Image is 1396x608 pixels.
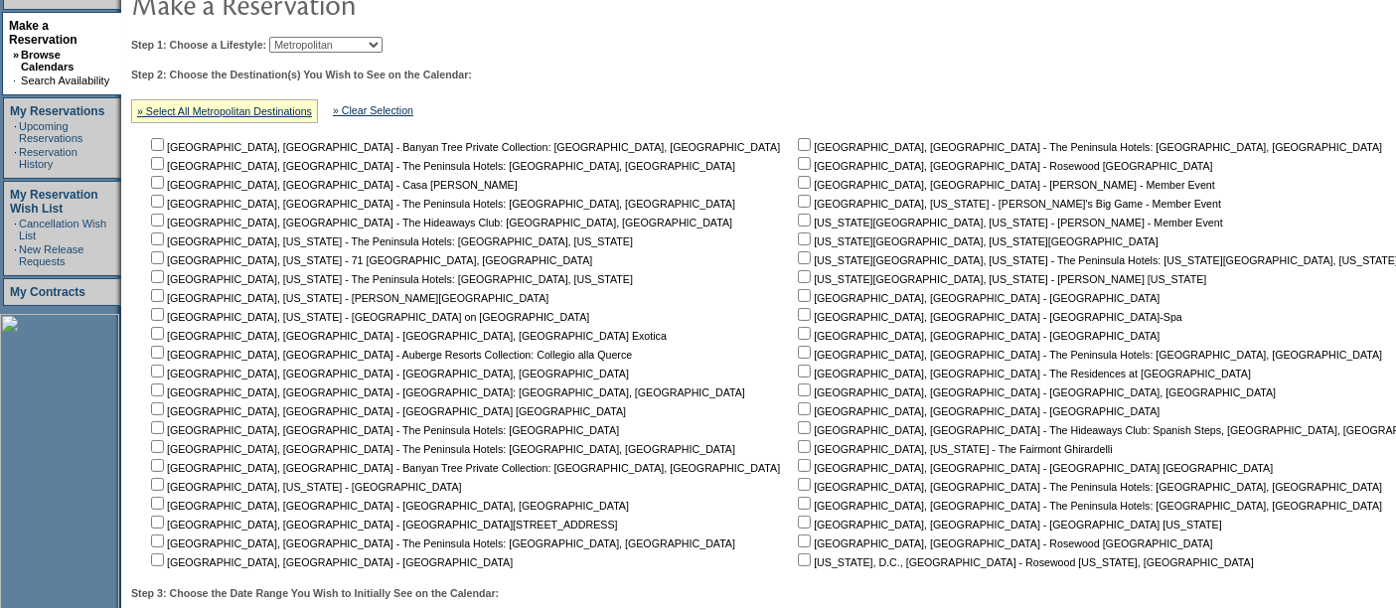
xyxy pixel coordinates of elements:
nobr: [GEOGRAPHIC_DATA], [GEOGRAPHIC_DATA] - Rosewood [GEOGRAPHIC_DATA] [794,160,1212,172]
nobr: [US_STATE][GEOGRAPHIC_DATA], [US_STATE][GEOGRAPHIC_DATA] [794,235,1159,247]
nobr: [GEOGRAPHIC_DATA], [GEOGRAPHIC_DATA] - [GEOGRAPHIC_DATA]-Spa [794,311,1182,323]
nobr: [US_STATE][GEOGRAPHIC_DATA], [US_STATE] - [PERSON_NAME] [US_STATE] [794,273,1206,285]
b: Step 3: Choose the Date Range You Wish to Initially See on the Calendar: [131,587,499,599]
nobr: [GEOGRAPHIC_DATA], [GEOGRAPHIC_DATA] - [GEOGRAPHIC_DATA] [794,330,1160,342]
nobr: [GEOGRAPHIC_DATA], [GEOGRAPHIC_DATA] - The Peninsula Hotels: [GEOGRAPHIC_DATA], [GEOGRAPHIC_DATA] [147,537,735,549]
nobr: [GEOGRAPHIC_DATA], [US_STATE] - [GEOGRAPHIC_DATA] [147,481,462,493]
td: · [14,120,17,144]
b: » [13,49,19,61]
nobr: [GEOGRAPHIC_DATA], [US_STATE] - [GEOGRAPHIC_DATA] on [GEOGRAPHIC_DATA] [147,311,589,323]
nobr: [US_STATE], D.C., [GEOGRAPHIC_DATA] - Rosewood [US_STATE], [GEOGRAPHIC_DATA] [794,556,1254,568]
nobr: [GEOGRAPHIC_DATA], [GEOGRAPHIC_DATA] - Banyan Tree Private Collection: [GEOGRAPHIC_DATA], [GEOGRA... [147,462,780,474]
nobr: [US_STATE][GEOGRAPHIC_DATA], [US_STATE] - [PERSON_NAME] - Member Event [794,217,1223,228]
nobr: [GEOGRAPHIC_DATA], [GEOGRAPHIC_DATA] - The Peninsula Hotels: [GEOGRAPHIC_DATA], [GEOGRAPHIC_DATA] [794,481,1382,493]
nobr: [GEOGRAPHIC_DATA], [GEOGRAPHIC_DATA] - [GEOGRAPHIC_DATA], [GEOGRAPHIC_DATA] [794,386,1276,398]
nobr: [GEOGRAPHIC_DATA], [GEOGRAPHIC_DATA] - The Peninsula Hotels: [GEOGRAPHIC_DATA], [GEOGRAPHIC_DATA] [794,500,1382,512]
b: Step 2: Choose the Destination(s) You Wish to See on the Calendar: [131,69,472,80]
nobr: [GEOGRAPHIC_DATA], [GEOGRAPHIC_DATA] - [GEOGRAPHIC_DATA], [GEOGRAPHIC_DATA] Exotica [147,330,667,342]
nobr: [GEOGRAPHIC_DATA], [GEOGRAPHIC_DATA] - The Peninsula Hotels: [GEOGRAPHIC_DATA], [GEOGRAPHIC_DATA] [794,141,1382,153]
nobr: [GEOGRAPHIC_DATA], [GEOGRAPHIC_DATA] - The Residences at [GEOGRAPHIC_DATA] [794,368,1251,380]
nobr: [GEOGRAPHIC_DATA], [GEOGRAPHIC_DATA] - [GEOGRAPHIC_DATA]: [GEOGRAPHIC_DATA], [GEOGRAPHIC_DATA] [147,386,745,398]
nobr: [GEOGRAPHIC_DATA], [GEOGRAPHIC_DATA] - [GEOGRAPHIC_DATA], [GEOGRAPHIC_DATA] [147,368,629,380]
a: » Select All Metropolitan Destinations [137,105,312,117]
nobr: [GEOGRAPHIC_DATA], [GEOGRAPHIC_DATA] - [GEOGRAPHIC_DATA] [GEOGRAPHIC_DATA] [147,405,626,417]
nobr: [GEOGRAPHIC_DATA], [GEOGRAPHIC_DATA] - Rosewood [GEOGRAPHIC_DATA] [794,537,1212,549]
b: Step 1: Choose a Lifestyle: [131,39,266,51]
nobr: [GEOGRAPHIC_DATA], [GEOGRAPHIC_DATA] - Banyan Tree Private Collection: [GEOGRAPHIC_DATA], [GEOGRA... [147,141,780,153]
a: Upcoming Reservations [19,120,82,144]
nobr: [GEOGRAPHIC_DATA], [GEOGRAPHIC_DATA] - [PERSON_NAME] - Member Event [794,179,1215,191]
td: · [13,75,19,86]
nobr: [GEOGRAPHIC_DATA], [GEOGRAPHIC_DATA] - [GEOGRAPHIC_DATA] [794,405,1160,417]
td: · [14,146,17,170]
nobr: [GEOGRAPHIC_DATA], [GEOGRAPHIC_DATA] - The Hideaways Club: [GEOGRAPHIC_DATA], [GEOGRAPHIC_DATA] [147,217,732,228]
nobr: [GEOGRAPHIC_DATA], [GEOGRAPHIC_DATA] - [GEOGRAPHIC_DATA] [GEOGRAPHIC_DATA] [794,462,1273,474]
td: · [14,243,17,267]
a: My Reservations [10,104,104,118]
nobr: [GEOGRAPHIC_DATA], [GEOGRAPHIC_DATA] - [GEOGRAPHIC_DATA], [GEOGRAPHIC_DATA] [147,500,629,512]
a: Browse Calendars [21,49,74,73]
a: Search Availability [21,75,109,86]
nobr: [GEOGRAPHIC_DATA], [US_STATE] - The Peninsula Hotels: [GEOGRAPHIC_DATA], [US_STATE] [147,235,633,247]
nobr: [GEOGRAPHIC_DATA], [US_STATE] - 71 [GEOGRAPHIC_DATA], [GEOGRAPHIC_DATA] [147,254,592,266]
a: New Release Requests [19,243,83,267]
a: Cancellation Wish List [19,218,106,241]
nobr: [GEOGRAPHIC_DATA], [GEOGRAPHIC_DATA] - The Peninsula Hotels: [GEOGRAPHIC_DATA], [GEOGRAPHIC_DATA] [794,349,1382,361]
a: Reservation History [19,146,78,170]
a: Make a Reservation [9,19,78,47]
a: My Contracts [10,285,85,299]
a: » Clear Selection [333,104,413,116]
nobr: [GEOGRAPHIC_DATA], [GEOGRAPHIC_DATA] - The Peninsula Hotels: [GEOGRAPHIC_DATA], [GEOGRAPHIC_DATA] [147,160,735,172]
nobr: [GEOGRAPHIC_DATA], [GEOGRAPHIC_DATA] - [GEOGRAPHIC_DATA] [794,292,1160,304]
nobr: [GEOGRAPHIC_DATA], [GEOGRAPHIC_DATA] - The Peninsula Hotels: [GEOGRAPHIC_DATA], [GEOGRAPHIC_DATA] [147,443,735,455]
nobr: [GEOGRAPHIC_DATA], [GEOGRAPHIC_DATA] - Casa [PERSON_NAME] [147,179,518,191]
nobr: [GEOGRAPHIC_DATA], [US_STATE] - [PERSON_NAME][GEOGRAPHIC_DATA] [147,292,548,304]
nobr: [GEOGRAPHIC_DATA], [GEOGRAPHIC_DATA] - Auberge Resorts Collection: Collegio alla Querce [147,349,632,361]
nobr: [GEOGRAPHIC_DATA], [GEOGRAPHIC_DATA] - [GEOGRAPHIC_DATA] [US_STATE] [794,519,1222,531]
td: · [14,218,17,241]
nobr: [GEOGRAPHIC_DATA], [US_STATE] - [PERSON_NAME]'s Big Game - Member Event [794,198,1221,210]
nobr: [GEOGRAPHIC_DATA], [GEOGRAPHIC_DATA] - [GEOGRAPHIC_DATA][STREET_ADDRESS] [147,519,618,531]
nobr: [GEOGRAPHIC_DATA], [GEOGRAPHIC_DATA] - [GEOGRAPHIC_DATA] [147,556,513,568]
nobr: [GEOGRAPHIC_DATA], [US_STATE] - The Fairmont Ghirardelli [794,443,1112,455]
nobr: [GEOGRAPHIC_DATA], [US_STATE] - The Peninsula Hotels: [GEOGRAPHIC_DATA], [US_STATE] [147,273,633,285]
nobr: [GEOGRAPHIC_DATA], [GEOGRAPHIC_DATA] - The Peninsula Hotels: [GEOGRAPHIC_DATA], [GEOGRAPHIC_DATA] [147,198,735,210]
nobr: [GEOGRAPHIC_DATA], [GEOGRAPHIC_DATA] - The Peninsula Hotels: [GEOGRAPHIC_DATA] [147,424,619,436]
a: My Reservation Wish List [10,188,98,216]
